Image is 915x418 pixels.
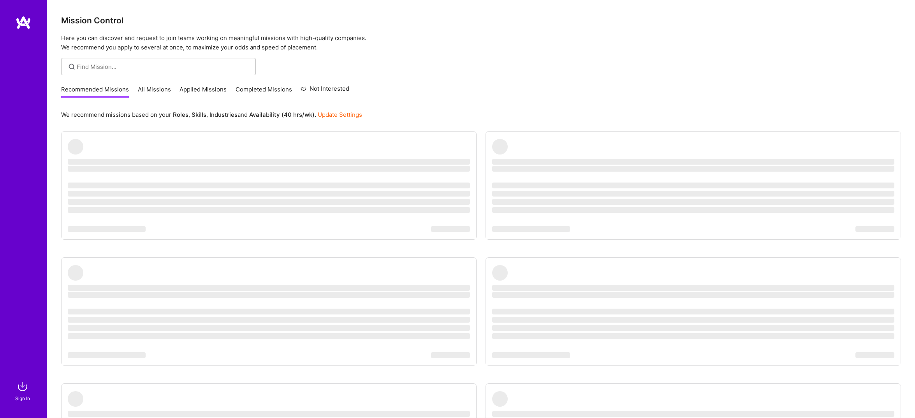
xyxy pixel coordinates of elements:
[67,62,76,71] i: icon SearchGrey
[249,111,315,118] b: Availability (40 hrs/wk)
[16,16,31,30] img: logo
[209,111,238,118] b: Industries
[61,85,129,98] a: Recommended Missions
[318,111,362,118] a: Update Settings
[15,394,30,402] div: Sign In
[61,33,901,52] p: Here you can discover and request to join teams working on meaningful missions with high-quality ...
[236,85,292,98] a: Completed Missions
[61,16,901,25] h3: Mission Control
[15,379,30,394] img: sign in
[16,379,30,402] a: sign inSign In
[77,63,250,71] input: Find Mission...
[138,85,171,98] a: All Missions
[192,111,206,118] b: Skills
[173,111,188,118] b: Roles
[179,85,227,98] a: Applied Missions
[301,84,349,98] a: Not Interested
[61,111,362,119] p: We recommend missions based on your , , and .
